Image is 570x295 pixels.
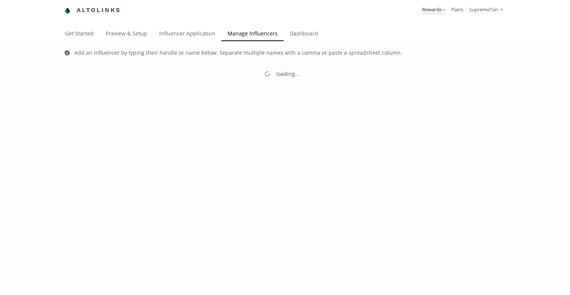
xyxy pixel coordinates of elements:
a: SupremeTan [469,6,502,15]
a: Preview & Setup [100,27,153,42]
a: Manage Influencers [221,27,284,42]
a: Get Started [59,27,100,42]
div: Add an influencer by typing their handle or name below. Separate multiple names with a comma or p... [74,49,402,57]
span: SupremeTan [469,6,498,13]
img: favicon-32x32.png [65,8,71,14]
a: Altolinks [65,4,121,17]
a: Influencer Application [153,27,221,42]
a: Dashboard [284,27,324,42]
div: loading... [276,70,300,78]
a: Plans [451,6,463,13]
a: Rewards [422,6,445,14]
